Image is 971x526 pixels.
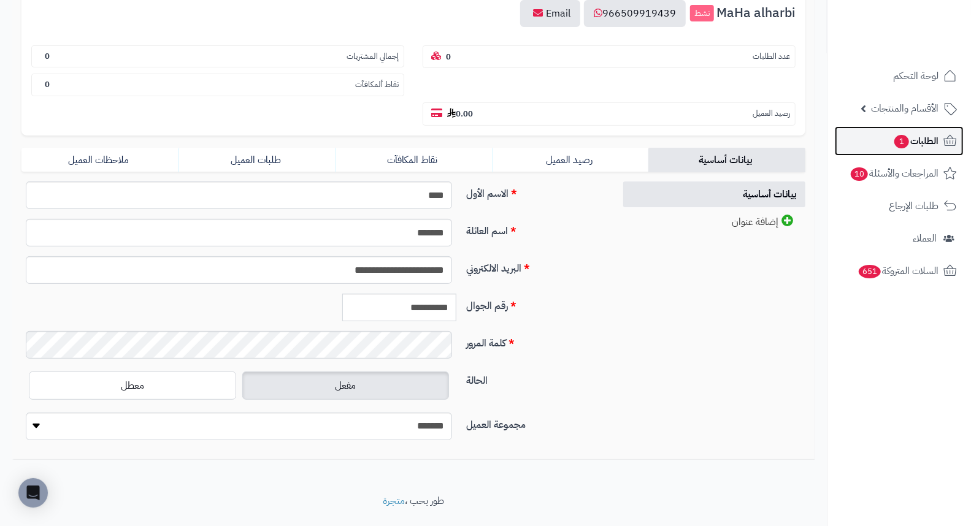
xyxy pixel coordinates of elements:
[461,331,610,351] label: كلمة المرور
[690,5,714,22] small: نشط
[835,191,964,221] a: طلبات الإرجاع
[45,78,50,90] b: 0
[835,61,964,91] a: لوحة التحكم
[461,368,610,388] label: الحالة
[871,100,938,117] span: الأقسام والمنتجات
[178,148,336,172] a: طلبات العميل
[859,265,881,278] span: 651
[753,108,790,120] small: رصيد العميل
[889,197,938,215] span: طلبات الإرجاع
[894,135,909,148] span: 1
[335,148,492,172] a: نقاط المكافآت
[461,219,610,238] label: اسم العائلة
[623,208,805,235] a: إضافة عنوان
[753,51,790,63] small: عدد الطلبات
[335,378,356,393] span: مفعل
[850,165,938,182] span: المراجعات والأسئلة
[835,256,964,286] a: السلات المتروكة651
[893,67,938,85] span: لوحة التحكم
[623,181,805,208] a: بيانات أساسية
[447,108,473,120] b: 0.00
[461,294,610,313] label: رقم الجوال
[21,148,178,172] a: ملاحظات العميل
[648,148,805,172] a: بيانات أساسية
[461,413,610,432] label: مجموعة العميل
[461,256,610,276] label: البريد الالكتروني
[851,167,869,181] span: 10
[446,51,451,63] b: 0
[121,378,144,393] span: معطل
[893,132,938,150] span: الطلبات
[45,50,50,62] b: 0
[716,6,796,20] span: MaHa alharbi
[355,79,399,91] small: نقاط ألمكافآت
[858,262,938,280] span: السلات المتروكة
[835,224,964,253] a: العملاء
[347,51,399,63] small: إجمالي المشتريات
[18,478,48,508] div: Open Intercom Messenger
[913,230,937,247] span: العملاء
[492,148,649,172] a: رصيد العميل
[461,181,610,201] label: الاسم الأول
[888,29,959,55] img: logo-2.png
[383,494,405,508] a: متجرة
[835,126,964,156] a: الطلبات1
[835,159,964,188] a: المراجعات والأسئلة10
